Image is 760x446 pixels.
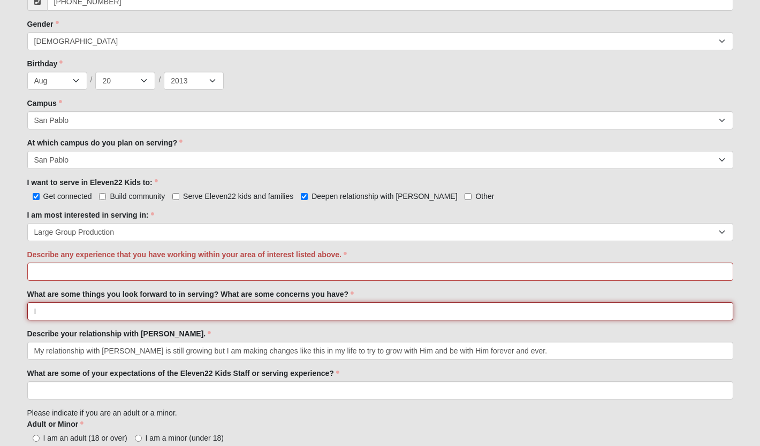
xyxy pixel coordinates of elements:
[475,192,494,201] span: Other
[27,58,63,69] label: Birthday
[99,193,106,200] input: Build community
[27,419,84,429] label: Adult or Minor
[183,192,293,201] span: Serve Eleven22 kids and families
[33,193,40,200] input: Get connected
[146,434,224,442] span: I am a minor (under 18)
[43,434,127,442] span: I am an adult (18 or over)
[27,177,158,188] label: I want to serve in Eleven22 Kids to:
[27,210,154,220] label: I am most interested in serving in:
[33,435,40,442] input: I am an adult (18 or over)
[301,193,308,200] input: Deepen relationship with [PERSON_NAME]
[27,19,59,29] label: Gender
[27,249,347,260] label: Describe any experience that you have working within your area of interest listed above.
[158,74,161,86] span: /
[27,289,354,299] label: What are some things you look forward to in serving? What are some concerns you have?
[465,193,472,200] input: Other
[311,192,457,201] span: Deepen relationship with [PERSON_NAME]
[27,137,183,148] label: At which campus do you plan on serving?
[43,192,92,201] span: Get connected
[172,193,179,200] input: Serve Eleven22 kids and families
[27,368,339,379] label: What are some of your expectations of the Eleven22 Kids Staff or serving experience?
[27,98,62,109] label: Campus
[90,74,93,86] span: /
[110,192,165,201] span: Build community
[135,435,142,442] input: I am a minor (under 18)
[27,328,211,339] label: Describe your relationship with [PERSON_NAME].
